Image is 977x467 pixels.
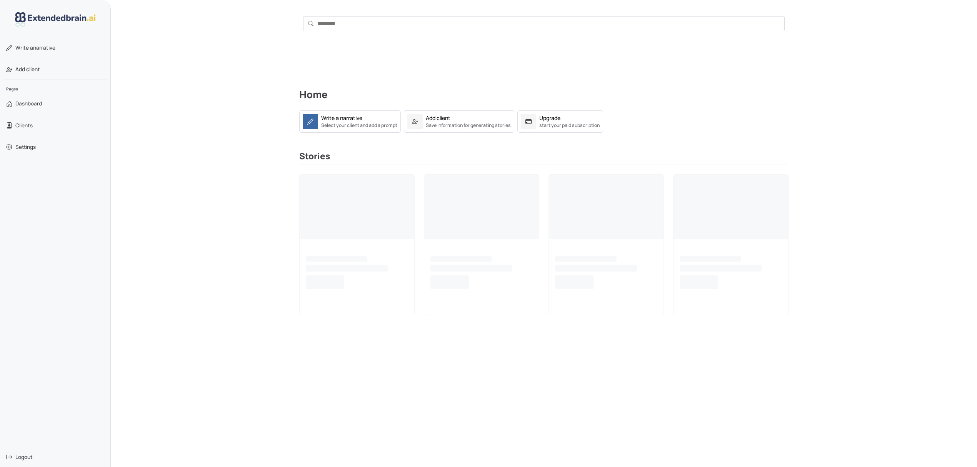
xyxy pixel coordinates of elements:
span: Add client [15,65,40,73]
span: Dashboard [15,100,42,107]
span: Write a [15,44,33,51]
a: Write a narrativeSelect your client and add a prompt [299,117,401,124]
div: Upgrade [539,114,560,122]
div: Add client [426,114,450,122]
small: Select your client and add a prompt [321,122,397,129]
img: logo [15,12,96,27]
h2: Home [299,89,789,104]
a: Add clientSave information for generating stories [404,110,514,133]
a: Add clientSave information for generating stories [404,117,514,124]
span: narrative [15,44,55,52]
small: start your paid subscription [539,122,600,129]
small: Save information for generating stories [426,122,511,129]
a: Write a narrativeSelect your client and add a prompt [299,110,401,133]
a: Upgradestart your paid subscription [517,110,603,133]
span: Logout [15,453,33,461]
span: Settings [15,143,36,151]
h3: Stories [299,151,789,165]
a: Upgradestart your paid subscription [517,117,603,124]
span: Clients [15,122,33,129]
div: Write a narrative [321,114,362,122]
